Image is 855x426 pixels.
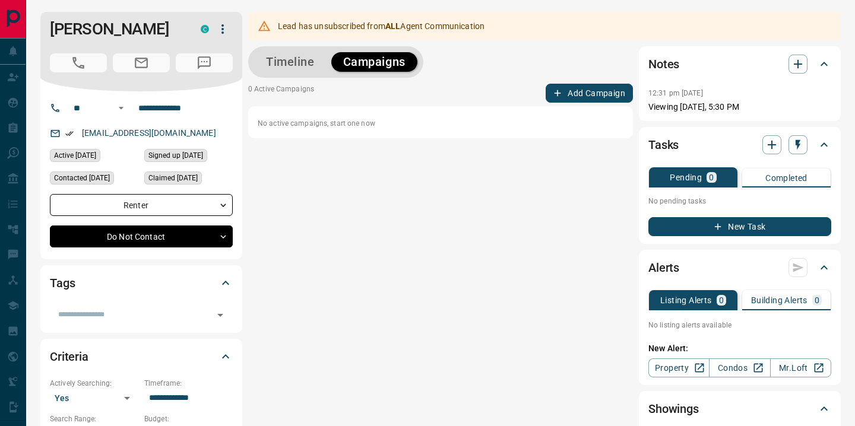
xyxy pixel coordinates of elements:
p: 12:31 pm [DATE] [648,89,703,97]
div: Yes [50,389,138,408]
p: Viewing [DATE], 5:30 PM [648,101,831,113]
div: Tasks [648,131,831,159]
h2: Notes [648,55,679,74]
p: No active campaigns, start one now [258,118,623,129]
h2: Tags [50,274,75,293]
p: Pending [670,173,702,182]
a: Condos [709,358,770,377]
span: Claimed [DATE] [148,172,198,184]
h1: [PERSON_NAME] [50,20,183,39]
span: Call [50,53,107,72]
p: 0 [709,173,714,182]
svg: Email Verified [65,129,74,138]
strong: ALL [385,21,400,31]
p: 0 [719,296,724,304]
p: No pending tasks [648,192,831,210]
button: Add Campaign [546,84,633,103]
a: [EMAIL_ADDRESS][DOMAIN_NAME] [82,128,216,138]
span: Contacted [DATE] [54,172,110,184]
p: Budget: [144,414,233,424]
button: Open [114,101,128,115]
span: Signed up [DATE] [148,150,203,161]
div: Lead has unsubscribed from Agent Communication [278,15,484,37]
h2: Tasks [648,135,679,154]
div: Mon Jul 14 2025 [144,171,233,188]
p: Search Range: [50,414,138,424]
div: Criteria [50,342,233,371]
div: Alerts [648,253,831,282]
div: Sun Jul 13 2025 [144,149,233,166]
div: Notes [648,50,831,78]
p: No listing alerts available [648,320,831,330]
span: Email [113,53,170,72]
h2: Criteria [50,347,88,366]
p: New Alert: [648,342,831,355]
p: Actively Searching: [50,378,138,389]
a: Property [648,358,710,377]
a: Mr.Loft [770,358,831,377]
div: Mon Jul 14 2025 [50,171,138,188]
button: Campaigns [331,52,417,72]
div: Fri Aug 15 2025 [50,149,138,166]
p: 0 [815,296,819,304]
div: Renter [50,194,233,216]
h2: Showings [648,399,699,418]
div: Tags [50,269,233,297]
button: New Task [648,217,831,236]
button: Open [212,307,229,323]
p: Completed [765,174,807,182]
span: Active [DATE] [54,150,96,161]
h2: Alerts [648,258,679,277]
p: Timeframe: [144,378,233,389]
p: Listing Alerts [660,296,712,304]
p: Building Alerts [751,296,807,304]
span: Message [176,53,233,72]
div: Do Not Contact [50,225,233,247]
button: Timeline [254,52,327,72]
div: condos.ca [201,25,209,33]
p: 0 Active Campaigns [248,84,314,103]
div: Showings [648,395,831,423]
